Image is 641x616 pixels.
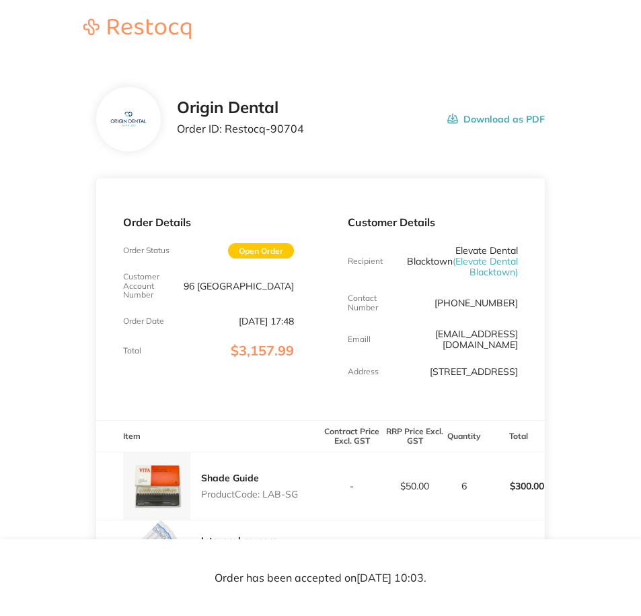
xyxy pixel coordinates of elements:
[123,216,294,228] p: Order Details
[430,366,518,377] p: [STREET_ADDRESS]
[453,255,518,278] span: ( Elevate Dental Blacktown )
[70,19,204,41] a: Restocq logo
[483,538,544,570] p: $2,181.80
[404,245,518,277] p: Elevate Dental Blacktown
[321,420,383,452] th: Contract Price Excl. GST
[447,98,545,140] button: Download as PDF
[446,420,482,452] th: Quantity
[383,420,446,452] th: RRP Price Excl. GST
[106,98,150,141] img: YzF0MTI4NA
[201,489,298,500] p: Product Code: LAB-SG
[70,19,204,39] img: Restocq logo
[123,346,141,355] p: Total
[348,367,379,376] p: Address
[123,452,190,520] img: ZW82bWhoNQ
[435,328,518,351] a: [EMAIL_ADDRESS][DOMAIN_NAME]
[322,481,383,491] p: -
[482,420,545,452] th: Total
[215,572,426,584] p: Order has been accepted on [DATE] 10:03 .
[483,470,544,502] p: $300.00
[184,281,294,292] p: 96 [GEOGRAPHIC_DATA]
[201,472,259,484] a: Shade Guide
[231,342,294,359] span: $3,157.99
[201,535,285,557] a: Intraoral camera - MouthWatch
[177,98,304,117] h2: Origin Dental
[123,272,180,300] p: Customer Account Number
[123,316,164,326] p: Order Date
[123,520,190,588] img: NHFpOTRjYw
[384,481,445,491] p: $50.00
[239,316,294,327] p: [DATE] 17:48
[348,335,371,344] p: Emaill
[435,298,518,308] p: [PHONE_NUMBER]
[348,294,405,312] p: Contact Number
[348,216,519,228] p: Customer Details
[96,420,321,452] th: Item
[447,481,481,491] p: 6
[348,256,383,266] p: Recipient
[228,243,294,259] span: Open Order
[123,246,169,255] p: Order Status
[177,123,304,135] p: Order ID: Restocq- 90704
